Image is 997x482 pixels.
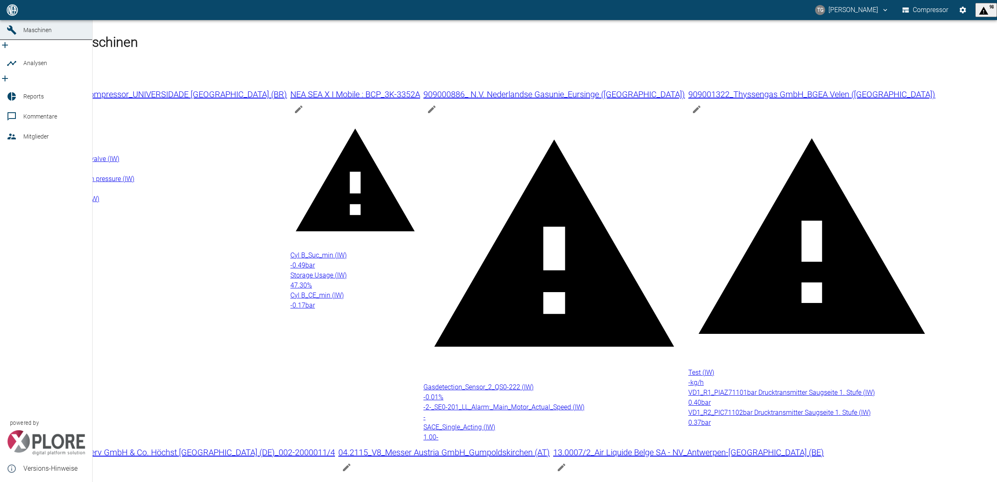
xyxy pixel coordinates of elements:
[290,271,347,279] span: Storage Usage (IW)
[901,3,950,18] button: Compressor
[290,89,420,99] span: NEA SEA X I Mobile : BCP_3K-3352A
[688,368,714,376] span: Test (IW)
[290,291,344,299] span: Cyl B_CE_min (IW)
[553,447,824,457] span: 13.0007/2_Air Liquide Belge SA - NV_Antwerpen-[GEOGRAPHIC_DATA] (BE)
[305,261,315,269] span: bar
[438,393,443,401] span: %
[955,3,970,18] button: Einstellungen
[989,4,994,16] span: 98
[7,430,86,455] img: Xplore Logo
[814,3,890,18] button: thomas.gregoir@neuman-esser.com
[338,447,550,457] span: 04.2115_V8_Messer Austria GmbH_Gumpoldskirchen (AT)
[290,251,347,259] span: Cyl B_Suc_min (IW)
[23,32,997,52] h1: Aktuelle Maschinen
[290,88,420,310] a: NEA SEA X I Mobile : BCP_3K-3352Aedit machineCyl B_Suc_min (IW)-0.49barStorage Usage (IW)47.30%Cy...
[290,261,305,269] span: -0.49
[23,113,57,120] span: Kommentare
[23,447,335,457] span: 20.00011/4_Infraserv GmbH & Co. Höchst [GEOGRAPHIC_DATA] (DE)_002-2000011/4
[688,389,875,396] span: VD1_R1_PIAZ71101bar Drucktransmitter Saugseite 1. Stufe (IW)
[290,101,307,118] button: edit machine
[338,459,355,476] button: edit machine
[23,27,52,33] span: Maschinen
[23,60,47,66] span: Analysen
[423,393,438,401] span: -0.01
[423,101,440,118] button: edit machine
[553,459,570,476] button: edit machine
[23,88,287,214] a: 908000110_GIZ-Compressor_UNIVERSIDADE [GEOGRAPHIC_DATA] (BR)edit machinePCV50 Bypass control valv...
[975,3,997,17] button: displayAlerts
[423,433,436,441] span: 1.00
[23,464,86,474] span: Versions-Hinweise
[423,89,685,99] span: 909000886_ N.V. Nederlandse Gasunie_Eursinge ([GEOGRAPHIC_DATA])
[290,281,307,289] span: 47.30
[290,301,305,309] span: -0.17
[23,89,287,99] span: 908000110_GIZ-Compressor_UNIVERSIDADE [GEOGRAPHIC_DATA] (BR)
[701,419,711,426] span: bar
[423,423,495,431] span: SACE_Single_Acting (IW)
[815,5,825,15] div: TG
[688,379,690,386] span: -
[688,88,935,428] a: 909001322_Thyssengas GmbH_BGEA Velen ([GEOGRAPHIC_DATA])edit machineTest (IW)-kg/hVD1_R1_PIAZ7110...
[6,4,19,15] img: logo
[688,101,705,118] button: edit machine
[10,419,39,427] span: powered by
[690,379,704,386] span: kg/h
[423,403,584,411] span: -2-_SE0-201_LL_Alarm:_Main_Motor_Actual_Speed (IW)
[701,399,711,406] span: bar
[688,409,871,416] span: VD1_R2_PIC71102bar Drucktransmitter Saugseite 1. Stufe (IW)
[688,399,701,406] span: 0.40
[423,88,685,442] a: 909000886_ N.V. Nederlandse Gasunie_Eursinge ([GEOGRAPHIC_DATA])edit machineGasdetection_Sensor_2...
[436,433,438,441] span: -
[688,419,701,426] span: 0.37
[423,413,425,421] span: -
[23,133,49,140] span: Mitglieder
[305,301,315,309] span: bar
[307,281,312,289] span: %
[688,89,935,99] span: 909001322_Thyssengas GmbH_BGEA Velen ([GEOGRAPHIC_DATA])
[423,383,534,391] span: Gasdetection_Sensor_2_QS0-222 (IW)
[23,93,44,100] span: Reports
